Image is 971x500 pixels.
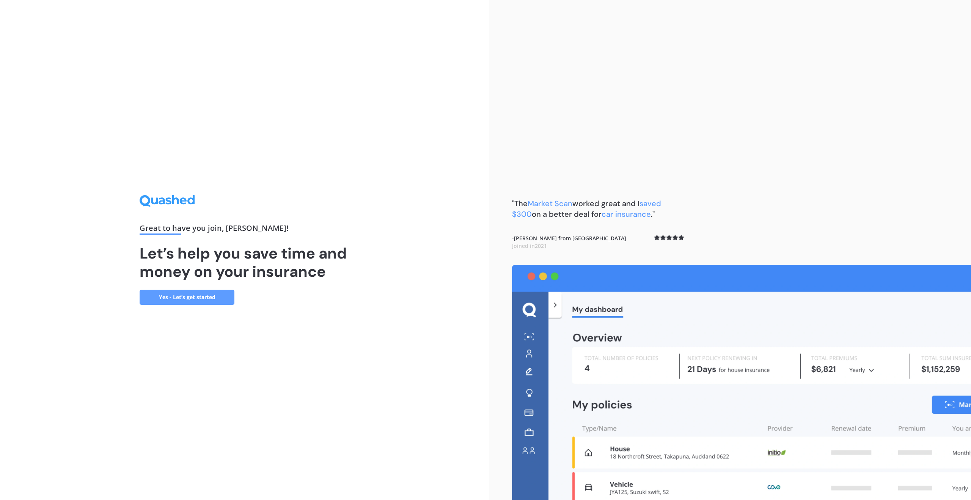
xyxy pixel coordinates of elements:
span: Joined in 2021 [512,242,547,249]
div: Great to have you join , [PERSON_NAME] ! [140,224,350,235]
span: saved $300 [512,199,661,219]
b: "The worked great and I on a better deal for ." [512,199,661,219]
img: dashboard.webp [512,265,971,500]
span: Market Scan [528,199,572,208]
b: - [PERSON_NAME] from [GEOGRAPHIC_DATA] [512,235,626,249]
h1: Let’s help you save time and money on your insurance [140,244,350,281]
span: car insurance [602,209,651,219]
a: Yes - Let’s get started [140,290,234,305]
